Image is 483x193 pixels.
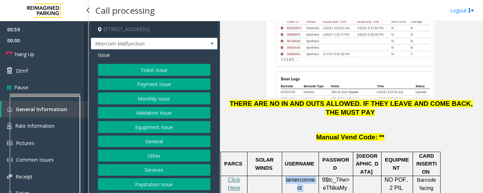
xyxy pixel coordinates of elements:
[322,157,349,170] span: PASSWORD
[98,164,210,176] button: Services
[7,157,13,163] img: 'icon'
[385,177,408,183] span: NO POF,
[98,150,210,162] button: Other
[7,174,12,179] img: 'icon'
[98,64,210,76] button: Ticket Issue
[230,100,473,116] span: THERE ARE NO IN AND OUTS ALLOWED. IF THEY LEAVE AND COME BACK, THE MUST PAY
[98,135,210,147] button: General
[356,153,378,175] span: [GEOGRAPHIC_DATA]
[385,157,409,170] span: EQUIPMENT
[285,161,314,167] span: USERNAME
[322,177,350,183] span: 9$tc_7#w>
[224,161,242,167] span: PARCS
[98,121,210,133] button: Equipment Issue
[98,78,210,90] button: Payment Issue
[92,2,158,19] h3: Call processing
[7,107,12,112] img: 'icon'
[98,92,210,104] button: Monthly Issue
[316,133,384,141] span: Manual Vend Code: **
[91,21,217,38] h4: [STREET_ADDRESS]
[416,153,437,175] span: CARD INSERTION
[450,7,474,14] a: Logout
[98,51,110,59] span: Issue
[1,101,88,117] a: General Information
[98,178,210,190] button: Paystation Issue
[390,185,403,191] span: 2 PIL
[98,107,210,119] button: Validation Issue
[286,177,315,191] span: lanierconnect
[16,67,28,74] span: Dtmf
[91,38,192,49] span: Intercom Malfunction
[7,123,12,129] img: 'icon'
[14,84,28,91] span: Pause
[7,141,12,145] img: 'icon'
[14,50,34,58] span: Hang Up
[469,7,474,14] img: logout
[323,185,347,191] span: eTNkaMy
[255,157,274,170] span: SOLAR WINDS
